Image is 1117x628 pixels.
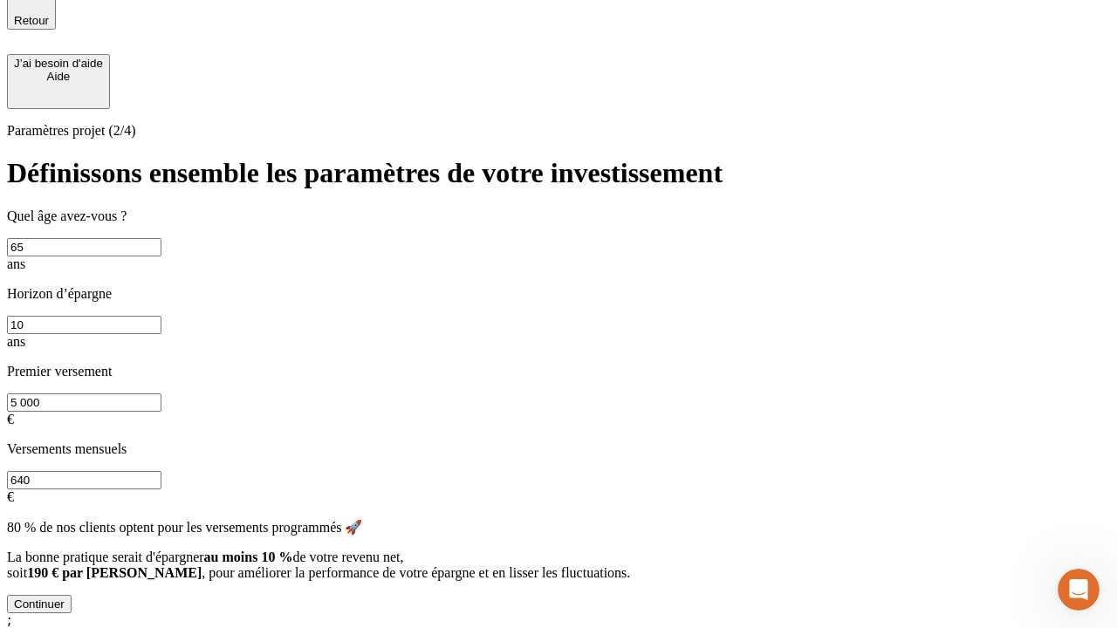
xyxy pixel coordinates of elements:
p: Premier versement [7,364,1110,379]
h1: Définissons ensemble les paramètres de votre investissement [7,157,1110,189]
p: Paramètres projet (2/4) [7,123,1110,139]
span: 190 € par [PERSON_NAME] [27,565,202,580]
p: Quel âge avez-vous ? [7,208,1110,224]
span: € [7,412,14,427]
span: € [7,489,14,504]
span: Retour [14,14,49,27]
span: de votre revenu net, [292,549,403,564]
span: , pour améliorer la performance de votre épargne et en lisser les fluctuations. [202,565,630,580]
p: 80 % de nos clients optent pour les versements programmés 🚀 [7,519,1110,536]
span: ans [7,334,25,349]
span: soit [7,565,27,580]
p: Horizon d’épargne [7,286,1110,302]
p: Versements mensuels [7,441,1110,457]
span: ans [7,256,25,271]
div: Aide [14,70,103,83]
span: La bonne pratique serait d'épargner [7,549,204,564]
button: J’ai besoin d'aideAide [7,54,110,109]
div: ; [7,613,1110,627]
span: au moins 10 % [204,549,293,564]
iframe: Intercom live chat [1058,569,1100,611]
div: Continuer [14,597,65,611]
div: J’ai besoin d'aide [14,57,103,70]
button: Continuer [7,595,72,613]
